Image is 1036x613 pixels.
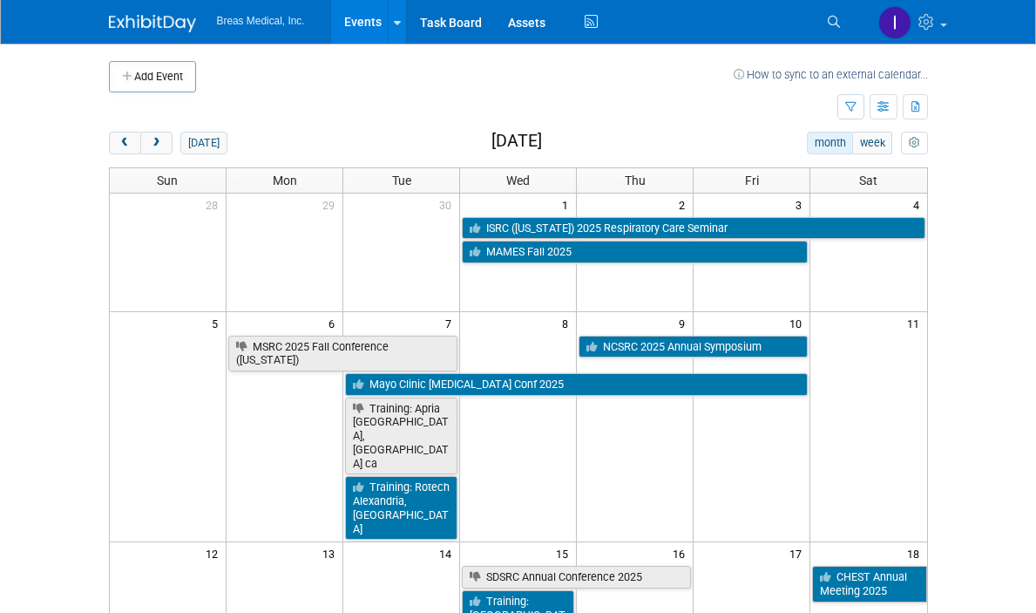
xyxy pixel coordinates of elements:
[491,132,542,151] h2: [DATE]
[345,398,457,475] a: Training: Apria [GEOGRAPHIC_DATA], [GEOGRAPHIC_DATA] ca
[909,138,920,149] i: Personalize Calendar
[901,132,927,154] button: myCustomButton
[204,542,226,564] span: 12
[228,336,457,371] a: MSRC 2025 Fall Conference ([US_STATE])
[554,542,576,564] span: 15
[157,174,178,187] span: Sun
[745,174,759,187] span: Fri
[210,312,226,334] span: 5
[392,174,411,187] span: Tue
[911,194,927,215] span: 4
[437,542,459,564] span: 14
[788,312,809,334] span: 10
[506,174,530,187] span: Wed
[273,174,297,187] span: Mon
[321,194,342,215] span: 29
[462,241,808,263] a: MAMES Fall 2025
[345,476,457,540] a: Training: Rotech Alexandria, [GEOGRAPHIC_DATA]
[852,132,892,154] button: week
[677,312,693,334] span: 9
[905,542,927,564] span: 18
[345,373,808,396] a: Mayo Clinic [MEDICAL_DATA] Conf 2025
[905,312,927,334] span: 11
[807,132,853,154] button: month
[560,312,576,334] span: 8
[327,312,342,334] span: 6
[560,194,576,215] span: 1
[794,194,809,215] span: 3
[437,194,459,215] span: 30
[140,132,173,154] button: next
[217,15,305,27] span: Breas Medical, Inc.
[109,132,141,154] button: prev
[462,566,691,589] a: SDSRC Annual Conference 2025
[579,336,808,358] a: NCSRC 2025 Annual Symposium
[859,174,877,187] span: Sat
[878,6,911,39] img: Inga Dolezar
[180,132,227,154] button: [DATE]
[444,312,459,334] span: 7
[625,174,646,187] span: Thu
[109,15,196,32] img: ExhibitDay
[462,217,925,240] a: ISRC ([US_STATE]) 2025 Respiratory Care Seminar
[321,542,342,564] span: 13
[812,566,927,602] a: CHEST Annual Meeting 2025
[788,542,809,564] span: 17
[109,61,196,92] button: Add Event
[734,68,928,81] a: How to sync to an external calendar...
[677,194,693,215] span: 2
[204,194,226,215] span: 28
[671,542,693,564] span: 16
